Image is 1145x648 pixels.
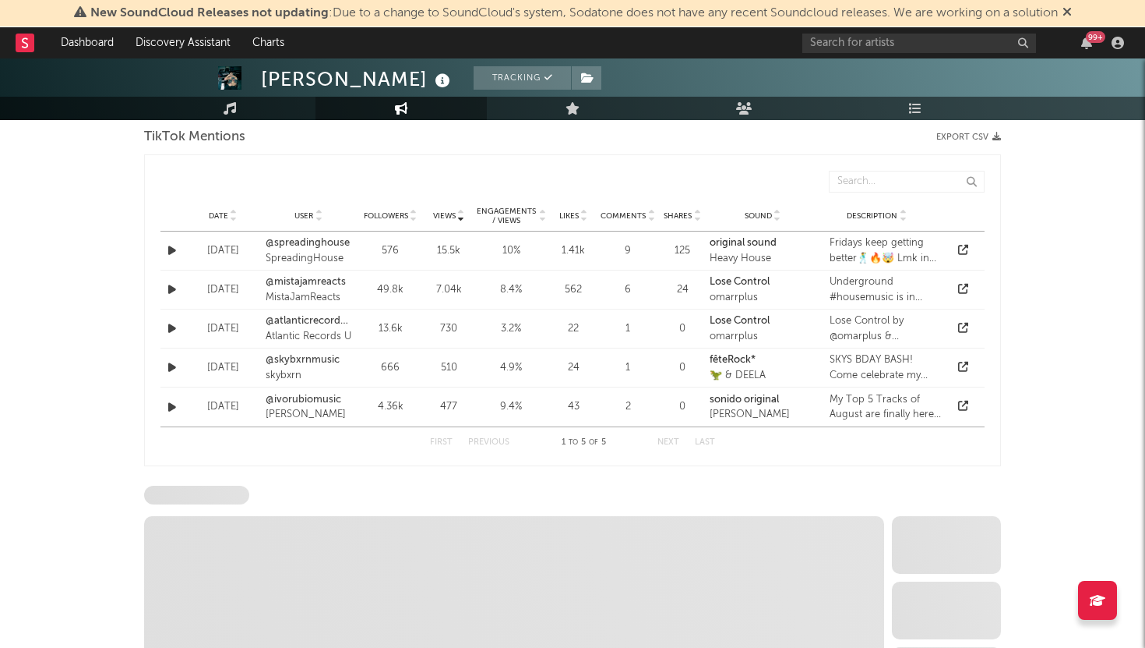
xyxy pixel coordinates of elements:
[541,434,626,452] div: 1 5 5
[433,211,456,221] span: Views
[429,243,468,259] div: 15.5k
[601,360,655,376] div: 1
[664,211,692,221] span: Shares
[359,399,421,415] div: 4.36k
[710,329,770,345] div: omarrplus
[847,211,897,221] span: Description
[429,399,468,415] div: 477
[745,211,772,221] span: Sound
[710,355,756,365] strong: fêteRock*
[266,368,351,384] div: skybxrn
[829,171,985,193] input: Search...
[1086,31,1105,43] div: 99 +
[554,321,593,337] div: 22
[710,407,790,423] div: [PERSON_NAME]
[710,277,770,287] strong: Lose Control
[830,392,942,423] div: My Top 5 Tracks of August are finally here! This month was full of bangers that inspired me a lot...
[144,128,245,147] span: TikTok Mentions
[266,235,351,251] a: @spreadinghouse
[188,360,258,376] div: [DATE]
[188,399,258,415] div: [DATE]
[830,274,942,305] div: Underground #housemusic is in great health with tracks like this new one from @omarplus & @prodby...
[710,290,770,306] div: omarrplus
[261,66,454,92] div: [PERSON_NAME]
[429,282,468,298] div: 7.04k
[1081,37,1092,49] button: 99+
[144,486,249,505] span: TikTok Followers
[266,251,351,267] div: SpreadingHouse
[569,439,578,446] span: to
[710,274,770,305] a: Lose Controlomarrplus
[1062,7,1072,19] span: Dismiss
[241,27,295,58] a: Charts
[802,34,1036,53] input: Search for artists
[657,438,679,447] button: Next
[710,238,777,248] strong: original sound
[695,438,715,447] button: Last
[663,243,702,259] div: 125
[188,243,258,259] div: [DATE]
[830,235,942,266] div: Fridays keep getting better🕺🔥🤯 Lmk in the Comments if I missed any. @lukedeandj @omarplus @mhighm...
[710,392,790,423] a: sonido original[PERSON_NAME]
[429,321,468,337] div: 730
[266,274,351,290] a: @mistajamreacts
[266,407,351,423] div: [PERSON_NAME]
[209,211,228,221] span: Date
[266,352,351,368] a: @skybxrnmusic
[430,438,453,447] button: First
[663,399,702,415] div: 0
[50,27,125,58] a: Dashboard
[554,243,593,259] div: 1.41k
[90,7,329,19] span: New SoundCloud Releases not updating
[468,438,509,447] button: Previous
[90,7,1058,19] span: : Due to a change to SoundCloud's system, Sodatone does not have any recent Soundcloud releases. ...
[429,360,468,376] div: 510
[266,329,351,345] div: Atlantic Records UK
[188,321,258,337] div: [DATE]
[601,211,646,221] span: Comments
[663,360,702,376] div: 0
[364,211,408,221] span: Followers
[359,243,421,259] div: 576
[601,321,655,337] div: 1
[554,282,593,298] div: 562
[476,282,546,298] div: 8.4 %
[830,352,942,383] div: SKYS BDAY BASH! Come celebrate my bday with me [DATE] at @thetonofbrix! Sounds from @tebi_ tv @ki...
[188,282,258,298] div: [DATE]
[663,321,702,337] div: 0
[476,243,546,259] div: 10 %
[663,282,702,298] div: 24
[125,27,241,58] a: Discovery Assistant
[266,290,351,306] div: MistaJamReacts
[266,392,351,408] a: @ivorubiomusic
[476,399,546,415] div: 9.4 %
[554,399,593,415] div: 43
[559,211,579,221] span: Likes
[710,395,779,405] strong: sonido original
[474,66,571,90] button: Tracking
[359,321,421,337] div: 13.6k
[476,207,537,225] span: Engagements / Views
[359,360,421,376] div: 666
[601,243,655,259] div: 9
[936,133,1001,142] button: Export CSV
[710,368,766,384] div: 🦖 & DEELA
[476,360,546,376] div: 4.9 %
[589,439,598,446] span: of
[710,313,770,344] a: Lose Controlomarrplus
[359,282,421,298] div: 49.8k
[476,321,546,337] div: 3.2 %
[710,316,770,326] strong: Lose Control
[601,399,655,415] div: 2
[710,352,766,383] a: fêteRock*🦖 & DEELA
[710,251,777,267] div: Heavy House
[710,235,777,266] a: original soundHeavy House
[294,211,313,221] span: User
[601,282,655,298] div: 6
[266,313,351,329] a: @atlanticrecordsuk
[554,360,593,376] div: 24
[830,313,942,344] div: Lose Control by @omarplus & @prodbybullettooth is out to takeover your weekend ➕➕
